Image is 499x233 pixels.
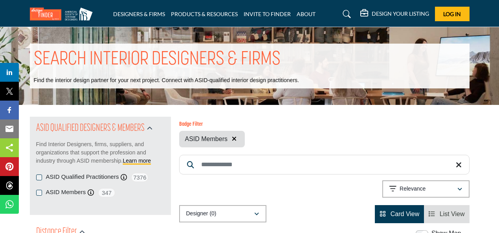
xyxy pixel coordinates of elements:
h2: ASID QUALIFIED DESIGNERS & MEMBERS [36,121,145,136]
a: View Card [380,211,419,217]
p: Relevance [400,185,426,193]
p: Designer (0) [186,210,216,218]
input: Search Keyword [179,155,470,174]
span: ASID Members [185,134,227,144]
a: Search [335,8,356,20]
h5: DESIGN YOUR LISTING [372,10,429,17]
li: List View [424,205,469,223]
span: 7376 [131,172,149,182]
li: Card View [375,205,424,223]
img: Site Logo [30,7,97,20]
h6: Badge Filter [179,121,245,128]
a: ABOUT [297,11,316,17]
button: Log In [435,7,470,21]
p: Find Interior Designers, firms, suppliers, and organizations that support the profession and indu... [36,140,165,165]
span: List View [440,211,465,217]
a: View List [429,211,464,217]
label: ASID Qualified Practitioners [46,172,119,182]
span: 347 [98,188,116,198]
button: Designer (0) [179,205,266,222]
a: DESIGNERS & FIRMS [113,11,165,17]
span: Log In [443,11,461,17]
div: DESIGN YOUR LISTING [360,9,429,19]
span: Card View [391,211,420,217]
a: INVITE TO FINDER [244,11,291,17]
button: Relevance [382,180,470,198]
h1: SEARCH INTERIOR DESIGNERS & FIRMS [34,48,281,72]
p: Find the interior design partner for your next project. Connect with ASID-qualified interior desi... [34,77,299,84]
input: Selected ASID Members checkbox [36,190,42,196]
label: ASID Members [46,188,86,197]
a: Learn more [123,158,151,164]
input: ASID Qualified Practitioners checkbox [36,174,42,180]
a: PRODUCTS & RESOURCES [171,11,238,17]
